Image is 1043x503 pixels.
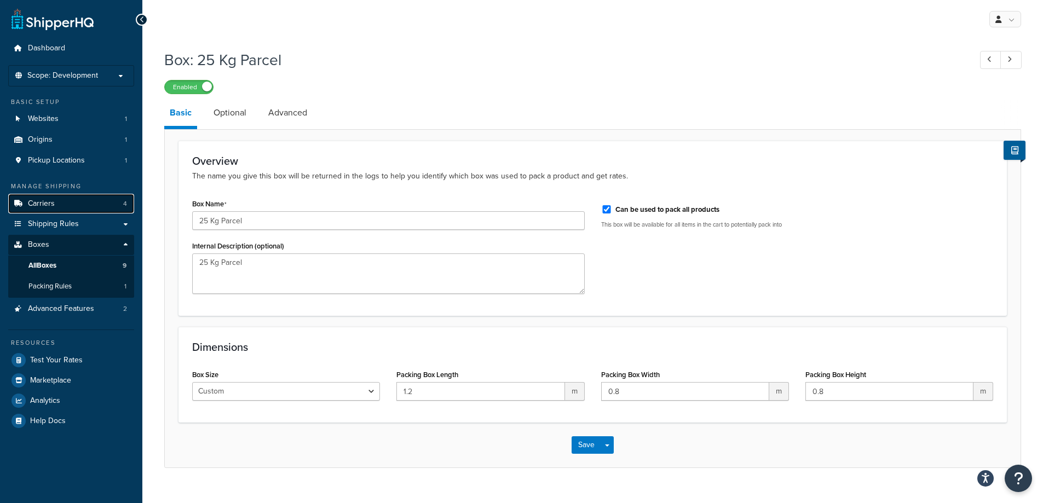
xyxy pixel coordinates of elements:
[8,299,134,319] a: Advanced Features2
[165,80,213,94] label: Enabled
[8,194,134,214] li: Carriers
[8,235,134,297] li: Boxes
[192,253,585,294] textarea: 25 Kg Parcel
[28,282,72,291] span: Packing Rules
[164,49,960,71] h1: Box: 25 Kg Parcel
[192,155,993,167] h3: Overview
[30,376,71,385] span: Marketplace
[8,38,134,59] a: Dashboard
[192,341,993,353] h3: Dimensions
[28,219,79,229] span: Shipping Rules
[8,151,134,171] a: Pickup Locations1
[208,100,252,126] a: Optional
[192,170,993,182] p: The name you give this box will be returned in the logs to help you identify which box was used t...
[8,350,134,370] a: Test Your Rates
[30,356,83,365] span: Test Your Rates
[28,199,55,209] span: Carriers
[28,240,49,250] span: Boxes
[8,109,134,129] li: Websites
[30,417,66,426] span: Help Docs
[30,396,60,406] span: Analytics
[805,371,866,379] label: Packing Box Height
[601,221,994,229] p: This box will be available for all items in the cart to potentially pack into
[124,282,126,291] span: 1
[973,382,993,401] span: m
[125,156,127,165] span: 1
[28,114,59,124] span: Websites
[192,200,227,209] label: Box Name
[123,199,127,209] span: 4
[28,304,94,314] span: Advanced Features
[8,299,134,319] li: Advanced Features
[8,276,134,297] li: Packing Rules
[263,100,313,126] a: Advanced
[123,304,127,314] span: 2
[601,371,660,379] label: Packing Box Width
[27,71,98,80] span: Scope: Development
[164,100,197,129] a: Basic
[28,261,56,270] span: All Boxes
[1004,141,1025,160] button: Show Help Docs
[28,156,85,165] span: Pickup Locations
[8,235,134,255] a: Boxes
[8,276,134,297] a: Packing Rules1
[8,214,134,234] a: Shipping Rules
[123,261,126,270] span: 9
[8,256,134,276] a: AllBoxes9
[8,130,134,150] li: Origins
[28,44,65,53] span: Dashboard
[8,151,134,171] li: Pickup Locations
[8,182,134,191] div: Manage Shipping
[396,371,458,379] label: Packing Box Length
[8,391,134,411] a: Analytics
[1000,51,1022,69] a: Next Record
[980,51,1001,69] a: Previous Record
[769,382,789,401] span: m
[565,382,585,401] span: m
[125,114,127,124] span: 1
[8,371,134,390] a: Marketplace
[1005,465,1032,492] button: Open Resource Center
[8,194,134,214] a: Carriers4
[125,135,127,144] span: 1
[192,371,218,379] label: Box Size
[28,135,53,144] span: Origins
[572,436,601,454] button: Save
[615,205,719,215] label: Can be used to pack all products
[8,97,134,107] div: Basic Setup
[192,242,284,250] label: Internal Description (optional)
[8,109,134,129] a: Websites1
[8,130,134,150] a: Origins1
[8,411,134,431] a: Help Docs
[8,338,134,348] div: Resources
